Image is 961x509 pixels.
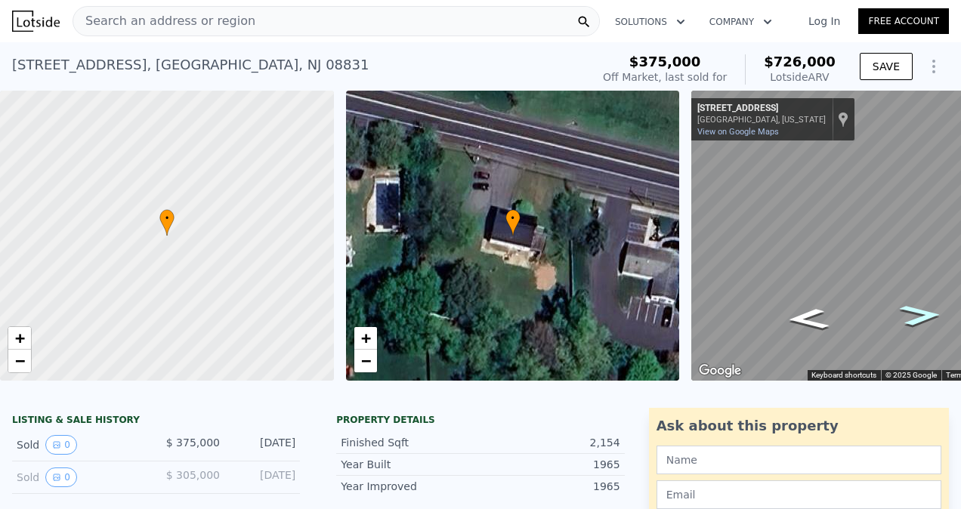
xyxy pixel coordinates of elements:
a: Open this area in Google Maps (opens a new window) [695,361,745,381]
span: − [15,351,25,370]
div: Sold [17,435,144,455]
div: Finished Sqft [341,435,480,450]
div: Sold [17,467,144,487]
img: Google [695,361,745,381]
path: Go West, Prospect Plains Rd [882,300,959,331]
button: View historical data [45,435,77,455]
span: • [159,211,175,225]
div: [STREET_ADDRESS] , [GEOGRAPHIC_DATA] , NJ 08831 [12,54,369,76]
span: • [505,211,521,225]
a: Show location on map [838,111,848,128]
div: Property details [336,414,624,426]
a: Zoom out [354,350,377,372]
div: • [159,209,175,236]
a: Zoom in [8,327,31,350]
button: Solutions [603,8,697,35]
span: $ 305,000 [166,469,220,481]
div: Year Built [341,457,480,472]
button: Keyboard shortcuts [811,370,876,381]
span: + [360,329,370,347]
div: Lotside ARV [764,69,836,85]
span: $ 375,000 [166,437,220,449]
div: [DATE] [232,467,295,487]
a: Zoom out [8,350,31,372]
span: + [15,329,25,347]
a: Free Account [858,8,949,34]
div: [STREET_ADDRESS] [697,103,826,115]
a: View on Google Maps [697,127,779,137]
div: Off Market, last sold for [603,69,727,85]
div: 1965 [480,457,620,472]
button: Show Options [919,51,949,82]
span: − [360,351,370,370]
a: Log In [790,14,858,29]
button: SAVE [860,53,913,80]
img: Lotside [12,11,60,32]
div: 2,154 [480,435,620,450]
span: © 2025 Google [885,371,937,379]
span: Search an address or region [73,12,255,30]
button: Company [697,8,784,35]
div: [DATE] [232,435,295,455]
a: Zoom in [354,327,377,350]
div: Ask about this property [657,415,941,437]
span: $726,000 [764,54,836,69]
div: 1965 [480,479,620,494]
input: Name [657,446,941,474]
button: View historical data [45,467,77,487]
span: $375,000 [629,54,701,69]
path: Go East, Prospect Plains Rd [769,304,847,335]
div: Year Improved [341,479,480,494]
div: LISTING & SALE HISTORY [12,414,300,429]
div: [GEOGRAPHIC_DATA], [US_STATE] [697,115,826,125]
div: • [505,209,521,236]
input: Email [657,480,941,509]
